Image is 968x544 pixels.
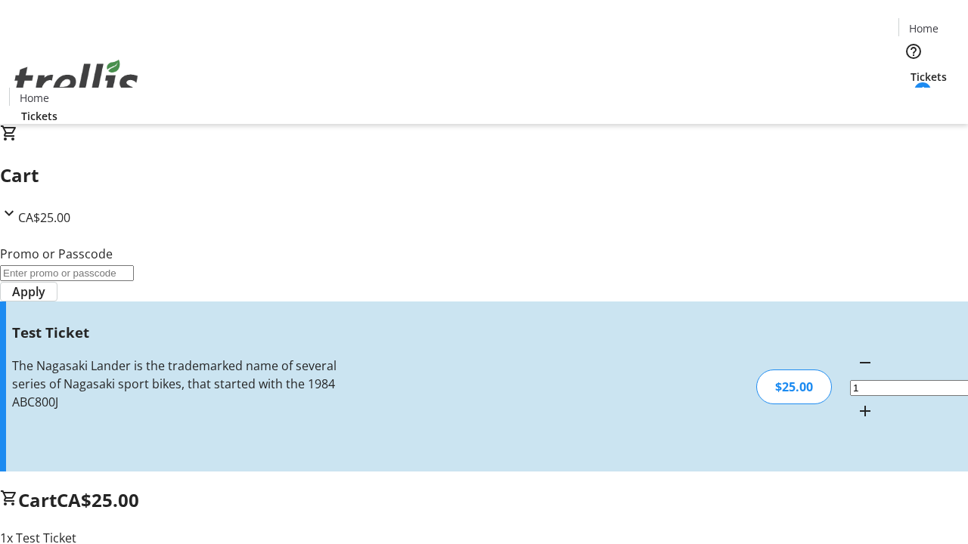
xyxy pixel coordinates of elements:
[10,90,58,106] a: Home
[850,348,880,378] button: Decrement by one
[911,69,947,85] span: Tickets
[20,90,49,106] span: Home
[898,85,929,115] button: Cart
[18,209,70,226] span: CA$25.00
[756,369,832,404] div: $25.00
[898,69,959,85] a: Tickets
[909,20,939,36] span: Home
[9,43,144,119] img: Orient E2E Organization YEeFUxQwnB's Logo
[12,322,343,343] h3: Test Ticket
[898,36,929,66] button: Help
[899,20,948,36] a: Home
[12,357,343,411] div: The Nagasaki Lander is the trademarked name of several series of Nagasaki sport bikes, that start...
[21,108,57,124] span: Tickets
[850,396,880,426] button: Increment by one
[9,108,70,124] a: Tickets
[12,283,45,301] span: Apply
[57,487,139,512] span: CA$25.00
